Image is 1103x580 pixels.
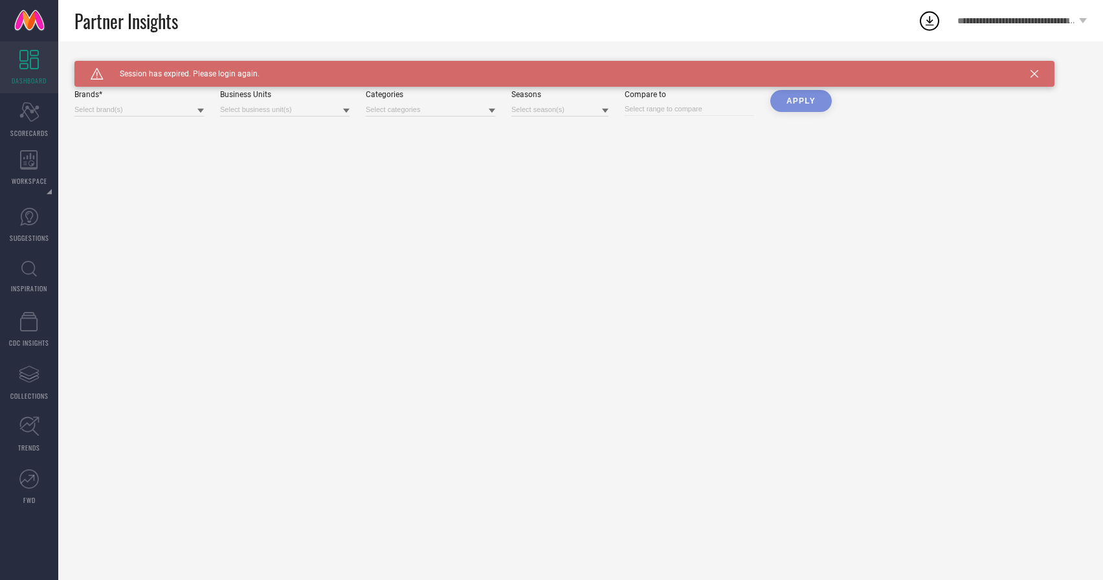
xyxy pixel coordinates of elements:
[23,495,36,505] span: FWD
[10,128,49,138] span: SCORECARDS
[220,90,350,99] div: Business Units
[10,233,49,243] span: SUGGESTIONS
[511,90,608,99] div: Seasons
[74,103,204,117] input: Select brand(s)
[12,76,47,85] span: DASHBOARD
[12,176,47,186] span: WORKSPACE
[220,103,350,117] input: Select business unit(s)
[511,103,608,117] input: Select season(s)
[366,90,495,99] div: Categories
[74,8,178,34] span: Partner Insights
[10,391,49,401] span: COLLECTIONS
[625,102,754,116] input: Select range to compare
[104,69,260,78] span: Session has expired. Please login again.
[366,103,495,117] input: Select categories
[74,90,204,99] div: Brands*
[918,9,941,32] div: Open download list
[625,90,754,99] div: Compare to
[11,284,47,293] span: INSPIRATION
[9,338,49,348] span: CDC INSIGHTS
[18,443,40,452] span: TRENDS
